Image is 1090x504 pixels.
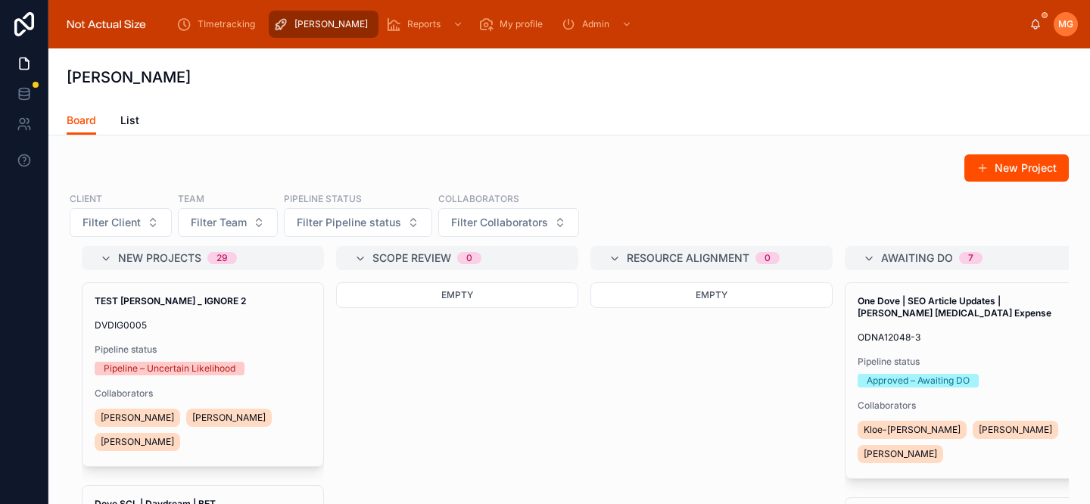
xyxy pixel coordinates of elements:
[500,18,543,30] span: My profile
[881,250,953,266] span: Awaiting DO
[466,252,472,264] div: 0
[70,208,172,237] button: Select Button
[198,18,255,30] span: TImetracking
[372,250,451,266] span: Scope review
[297,215,401,230] span: Filter Pipeline status
[964,154,1069,182] button: New Project
[979,424,1052,436] span: [PERSON_NAME]
[441,289,473,300] span: Empty
[178,191,204,205] label: Team
[696,289,727,300] span: Empty
[164,8,1029,41] div: scrollable content
[95,344,311,356] span: Pipeline status
[438,191,519,205] label: Collaborators
[582,18,609,30] span: Admin
[381,11,471,38] a: Reports
[556,11,640,38] a: Admin
[765,252,771,264] div: 0
[858,331,1074,344] span: ODNA12048-3
[101,436,174,448] span: [PERSON_NAME]
[67,67,191,88] h1: [PERSON_NAME]
[858,400,1074,412] span: Collaborators
[120,107,139,137] a: List
[294,18,368,30] span: [PERSON_NAME]
[216,252,228,264] div: 29
[83,215,141,230] span: Filter Client
[67,107,96,135] a: Board
[845,282,1087,479] a: One Dove | SEO Article Updates | [PERSON_NAME] [MEDICAL_DATA] ExpenseODNA12048-3Pipeline statusAp...
[867,374,970,387] div: Approved – Awaiting DO
[178,208,278,237] button: Select Button
[61,12,152,36] img: App logo
[101,412,174,424] span: [PERSON_NAME]
[120,113,139,128] span: List
[95,319,311,331] span: DVDIG0005
[192,412,266,424] span: [PERSON_NAME]
[451,215,548,230] span: Filter Collaborators
[858,356,1074,368] span: Pipeline status
[191,215,247,230] span: Filter Team
[627,250,749,266] span: Resource alignment
[864,448,937,460] span: [PERSON_NAME]
[104,362,235,375] div: Pipeline – Uncertain Likelihood
[284,191,362,205] label: Pipeline status
[1058,18,1073,30] span: MG
[284,208,432,237] button: Select Button
[968,252,973,264] div: 7
[864,424,961,436] span: Kloe-[PERSON_NAME]
[95,387,311,400] span: Collaborators
[438,208,579,237] button: Select Button
[82,282,324,467] a: TEST [PERSON_NAME] _ IGNORE 2DVDIG0005Pipeline statusPipeline – Uncertain LikelihoodCollaborators...
[118,250,201,266] span: New projects
[70,191,102,205] label: Client
[172,11,266,38] a: TImetracking
[407,18,441,30] span: Reports
[474,11,553,38] a: My profile
[67,113,96,128] span: Board
[858,295,1051,319] strong: One Dove | SEO Article Updates | [PERSON_NAME] [MEDICAL_DATA] Expense
[269,11,378,38] a: [PERSON_NAME]
[95,295,246,306] strong: TEST [PERSON_NAME] _ IGNORE 2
